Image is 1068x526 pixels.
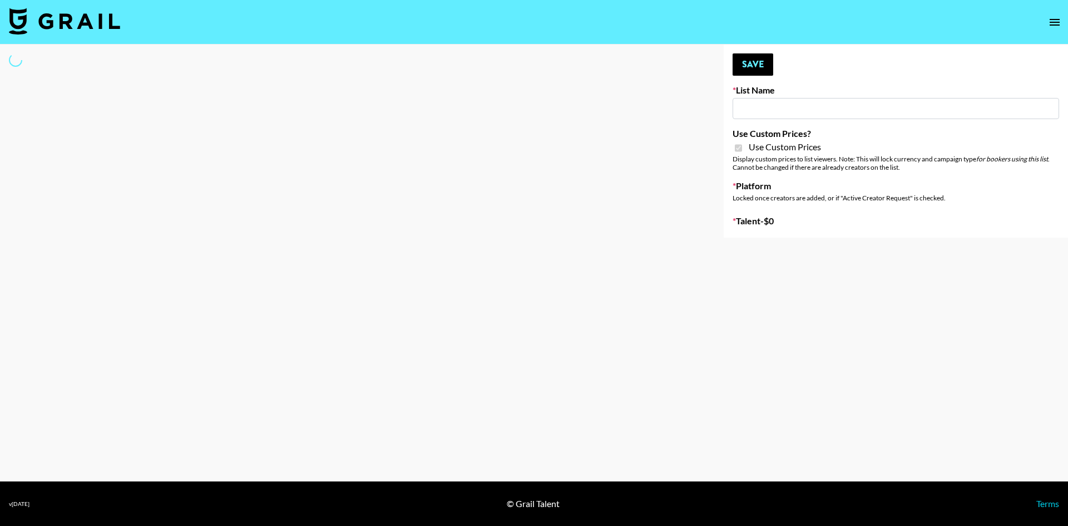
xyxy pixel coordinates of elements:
[976,155,1048,163] em: for bookers using this list
[9,500,29,508] div: v [DATE]
[733,53,773,76] button: Save
[507,498,560,509] div: © Grail Talent
[749,141,821,153] span: Use Custom Prices
[733,194,1059,202] div: Locked once creators are added, or if "Active Creator Request" is checked.
[1044,11,1066,33] button: open drawer
[9,8,120,35] img: Grail Talent
[1036,498,1059,509] a: Terms
[733,215,1059,227] label: Talent - $ 0
[733,85,1059,96] label: List Name
[733,155,1059,171] div: Display custom prices to list viewers. Note: This will lock currency and campaign type . Cannot b...
[733,180,1059,191] label: Platform
[733,128,1059,139] label: Use Custom Prices?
